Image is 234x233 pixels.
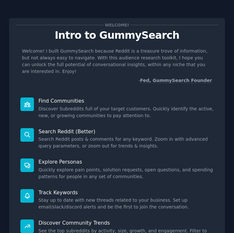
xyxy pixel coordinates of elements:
dd: Stay up to date with new threads related to your business. Set up email/slack/discord alerts and ... [38,197,214,210]
a: Fed, GummySearch Founder [140,78,212,83]
div: - [138,77,212,84]
p: Welcome! I built GummySearch because Reddit is a treasure trove of information, but not always ea... [22,48,212,75]
p: Find Communities [38,97,214,104]
dd: Search Reddit posts & comments for any keyword. Zoom in with advanced query parameters, or zoom o... [38,136,214,149]
p: Track Keywords [38,189,214,196]
p: Search Reddit (Better) [38,128,214,135]
dd: Quickly explore pain points, solution requests, open questions, and spending patterns for people ... [38,167,214,180]
p: Explore Personas [38,158,214,165]
p: Intro to GummySearch [16,30,218,41]
span: Welcome! [104,22,130,28]
dd: Discover Subreddits full of your target customers. Quickly identify the active, new, or growing c... [38,106,214,119]
p: Discover Community Trends [38,219,214,226]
